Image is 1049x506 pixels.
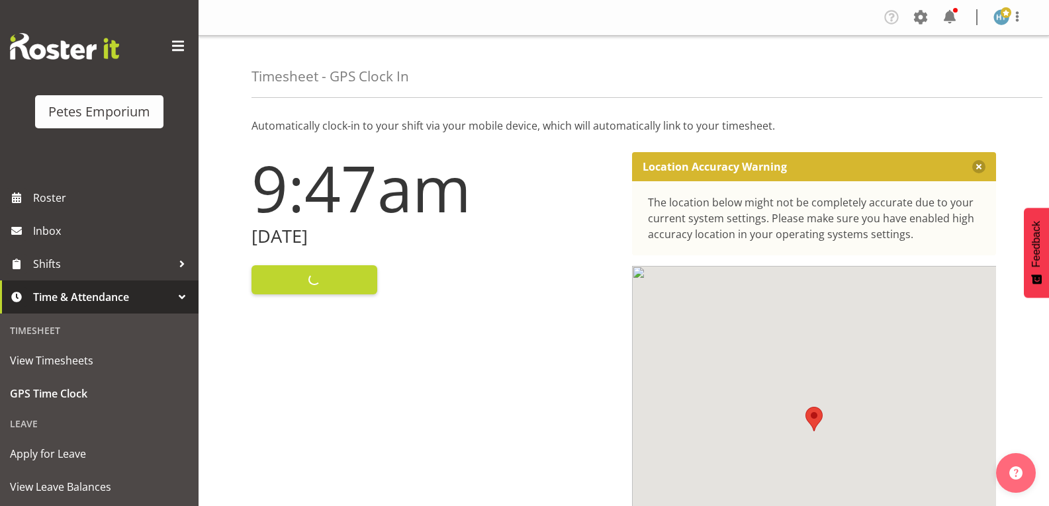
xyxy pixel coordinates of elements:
span: Roster [33,188,192,208]
h1: 9:47am [251,152,616,224]
button: Close message [972,160,985,173]
span: Time & Attendance [33,287,172,307]
div: The location below might not be completely accurate due to your current system settings. Please m... [648,194,981,242]
img: help-xxl-2.png [1009,466,1023,480]
span: Shifts [33,254,172,274]
span: GPS Time Clock [10,384,189,403]
span: View Timesheets [10,351,189,370]
h4: Timesheet - GPS Clock In [251,69,409,84]
div: Petes Emporium [48,102,150,122]
a: GPS Time Clock [3,377,195,410]
img: helena-tomlin701.jpg [993,9,1009,25]
span: Inbox [33,221,192,241]
a: View Timesheets [3,344,195,377]
span: Apply for Leave [10,444,189,464]
div: Timesheet [3,317,195,344]
h2: [DATE] [251,226,616,247]
a: Apply for Leave [3,437,195,470]
div: Leave [3,410,195,437]
img: Rosterit website logo [10,33,119,60]
span: View Leave Balances [10,477,189,497]
p: Location Accuracy Warning [643,160,787,173]
span: Feedback [1030,221,1042,267]
p: Automatically clock-in to your shift via your mobile device, which will automatically link to you... [251,118,996,134]
a: View Leave Balances [3,470,195,503]
button: Feedback - Show survey [1024,208,1049,298]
